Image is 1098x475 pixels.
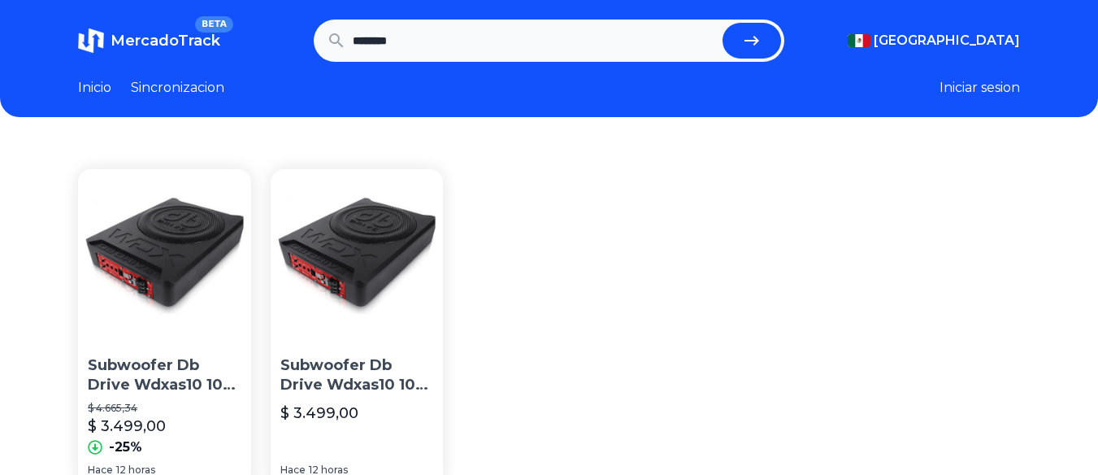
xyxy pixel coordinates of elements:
a: MercadoTrackBETA [78,28,220,54]
button: Iniciar sesion [940,78,1020,98]
span: BETA [195,16,233,33]
a: Inicio [78,78,111,98]
img: Subwoofer Db Drive Wdxas10 10 Pulgadas 250w Rms Amplificado [271,169,444,342]
span: [GEOGRAPHIC_DATA] [874,31,1020,50]
p: -25% [109,438,142,457]
img: MercadoTrack [78,28,104,54]
img: Subwoofer Db Drive Wdxas10 10 Pulgadas 250w Rms Amplificado [78,169,251,342]
span: MercadoTrack [111,32,220,50]
p: Subwoofer Db Drive Wdxas10 10 Pulgadas 250w Rms Amplificado [280,355,434,396]
img: Mexico [848,34,870,47]
a: Sincronizacion [131,78,224,98]
p: Subwoofer Db Drive Wdxas10 10 Pulgadas 250w Rms Amplificado [88,355,241,396]
p: $ 4.665,34 [88,402,241,415]
button: [GEOGRAPHIC_DATA] [848,31,1020,50]
p: $ 3.499,00 [88,415,166,438]
p: $ 3.499,00 [280,402,358,425]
